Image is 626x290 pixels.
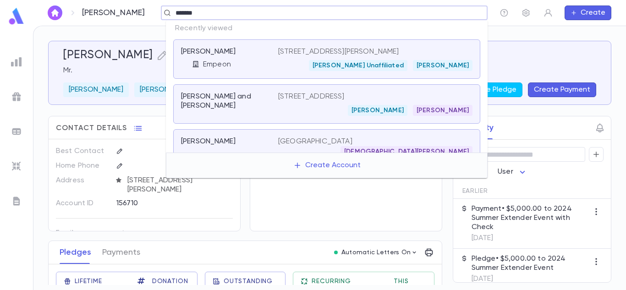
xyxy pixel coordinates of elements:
[472,274,589,284] p: [DATE]
[11,91,22,102] img: campaigns_grey.99e729a5f7ee94e3726e6486bddda8f1.svg
[413,107,472,114] span: [PERSON_NAME]
[56,226,109,241] p: Family
[528,82,596,97] button: Create Payment
[56,173,109,188] p: Address
[286,157,368,174] button: Create Account
[49,9,60,16] img: home_white.a664292cf8c1dea59945f0da9f25487c.svg
[7,7,26,25] img: logo
[11,161,22,172] img: imports_grey.530a8a0e642e233f2baf0ef88e8c9fcb.svg
[69,85,123,94] p: [PERSON_NAME]
[278,92,345,101] p: [STREET_ADDRESS]
[340,148,472,155] span: [DEMOGRAPHIC_DATA][PERSON_NAME]
[124,176,234,194] span: [STREET_ADDRESS][PERSON_NAME]
[102,241,140,264] button: Payments
[278,137,352,146] p: [GEOGRAPHIC_DATA]
[166,20,488,37] p: Recently viewed
[63,82,129,97] div: [PERSON_NAME]
[565,5,611,20] button: Create
[341,249,411,256] p: Automatic Letters On
[498,168,513,175] span: User
[56,159,109,173] p: Home Phone
[56,144,109,159] p: Best Contact
[224,278,273,285] span: Outstanding
[472,204,589,232] p: Payment • $5,000.00 to 2024 Summer Extender Event with Check
[278,47,399,56] p: [STREET_ADDRESS][PERSON_NAME]
[413,62,472,69] span: [PERSON_NAME]
[203,60,231,69] p: Empeon
[11,196,22,207] img: letters_grey.7941b92b52307dd3b8a917253454ce1c.svg
[63,49,153,62] h5: [PERSON_NAME]
[63,66,596,75] p: Mr.
[56,196,109,211] p: Account ID
[472,254,589,273] p: Pledge • $5,000.00 to 2024 Summer Extender Event
[181,137,236,146] p: [PERSON_NAME]
[462,187,488,195] span: Earlier
[116,196,209,210] div: 156710
[472,234,589,243] p: [DATE]
[134,82,242,97] div: [PERSON_NAME] Unaffiliated
[330,246,422,259] button: Automatic Letters On
[11,56,22,67] img: reports_grey.c525e4749d1bce6a11f5fe2a8de1b229.svg
[181,92,267,110] p: [PERSON_NAME] and [PERSON_NAME]
[56,124,127,133] span: Contact Details
[498,163,528,181] div: User
[60,241,91,264] button: Pledges
[309,62,407,69] span: [PERSON_NAME] Unaffiliated
[82,8,145,18] p: [PERSON_NAME]
[460,82,522,97] button: Create Pledge
[11,126,22,137] img: batches_grey.339ca447c9d9533ef1741baa751efc33.svg
[181,47,236,56] p: [PERSON_NAME]
[348,107,407,114] span: [PERSON_NAME]
[140,85,237,94] p: [PERSON_NAME] Unaffiliated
